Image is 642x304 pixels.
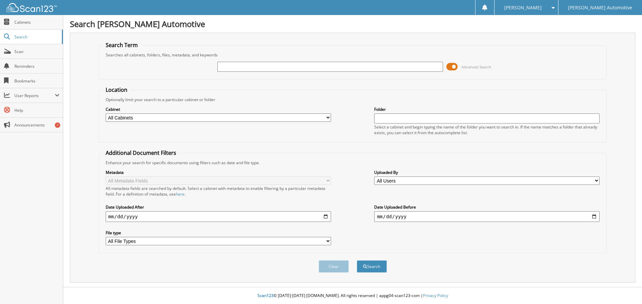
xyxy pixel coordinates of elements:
label: Date Uploaded Before [374,204,600,210]
span: [PERSON_NAME] Automotive [568,6,632,10]
label: File type [106,230,331,236]
a: Privacy Policy [423,293,448,298]
input: end [374,211,600,222]
a: here [176,191,185,197]
button: Search [357,260,387,273]
h1: Search [PERSON_NAME] Automotive [70,18,635,29]
label: Uploaded By [374,170,600,175]
input: start [106,211,331,222]
button: Clear [319,260,349,273]
span: Advanced Search [461,64,491,69]
div: Enhance your search for specific documents using filters such as date and file type. [102,160,603,166]
span: Cabinets [14,19,60,25]
span: Scan [14,49,60,54]
legend: Location [102,86,131,93]
div: Optionally limit your search to a particular cabinet or folder [102,97,603,102]
span: Help [14,107,60,113]
label: Date Uploaded After [106,204,331,210]
div: Searches all cabinets, folders, files, metadata, and keywords [102,52,603,58]
span: [PERSON_NAME] [504,6,542,10]
img: scan123-logo-white.svg [7,3,57,12]
div: All metadata fields are searched by default. Select a cabinet with metadata to enable filtering b... [106,186,331,197]
span: Scan123 [257,293,274,298]
span: Bookmarks [14,78,60,84]
label: Folder [374,106,600,112]
label: Metadata [106,170,331,175]
label: Cabinet [106,106,331,112]
div: Select a cabinet and begin typing the name of the folder you want to search in. If the name match... [374,124,600,135]
span: User Reports [14,93,55,98]
legend: Search Term [102,41,141,49]
span: Search [14,34,59,40]
span: Reminders [14,63,60,69]
span: Announcements [14,122,60,128]
div: 7 [55,122,60,128]
div: © [DATE]-[DATE] [DOMAIN_NAME]. All rights reserved | appg04-scan123-com | [63,288,642,304]
legend: Additional Document Filters [102,149,180,157]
